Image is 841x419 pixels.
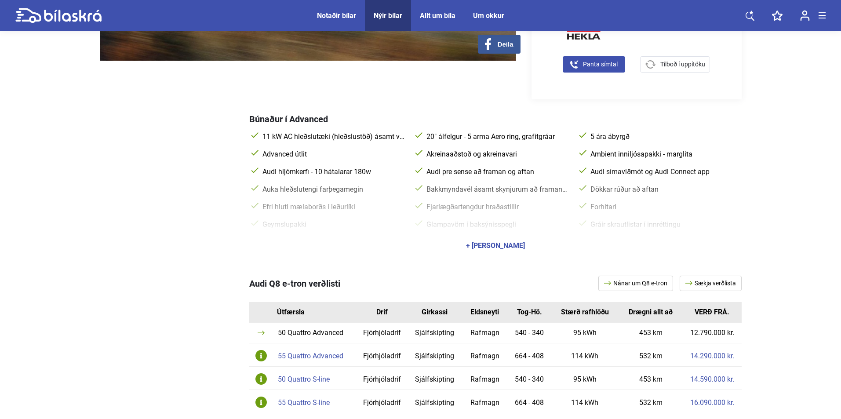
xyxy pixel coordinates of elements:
[261,150,404,159] span: Advanced útlit
[462,390,508,413] td: Rafmagn
[583,60,618,69] span: Panta símtal
[255,350,267,361] img: info-icon.svg
[317,11,356,20] a: Notaðir bílar
[680,276,742,291] a: Sækja verðlista
[508,323,551,343] td: 540 - 340
[551,367,619,390] td: 95 kWh
[508,390,551,413] td: 664 - 408
[277,309,356,316] div: Útfærsla
[598,276,673,291] a: Nánar um Q8 e-tron
[462,323,508,343] td: Rafmagn
[589,150,732,159] span: Ambient inniljósapakki - marglita
[278,376,352,383] div: 50 Quattro S-line
[408,390,462,413] td: Sjálfskipting
[374,11,402,20] a: Nýir bílar
[508,367,551,390] td: 540 - 340
[408,323,462,343] td: Sjálfskipting
[473,11,504,20] a: Um okkur
[508,343,551,367] td: 664 - 408
[515,309,544,316] div: Tog-Hö.
[604,281,613,285] img: arrow.svg
[261,132,404,141] span: 11 kW AC hleðslutæki (hleðslustöð) ásamt veggfestingu
[420,11,455,20] a: Allt um bíla
[356,323,408,343] td: Fjórhjóladrif
[278,353,352,360] div: 55 Quattro Advanced
[258,331,265,335] img: arrow.svg
[690,353,734,360] a: 14.290.000 kr.
[551,323,619,343] td: 95 kWh
[619,323,683,343] td: 453 km
[415,309,455,316] div: Girkassi
[278,329,352,336] div: 50 Quattro Advanced
[408,343,462,367] td: Sjálfskipting
[249,302,273,323] th: Id
[478,35,521,54] button: Deila
[255,373,267,385] img: info-icon.svg
[557,309,612,316] div: Stærð rafhlöðu
[660,60,705,69] span: Tilboð í uppítöku
[619,343,683,367] td: 532 km
[498,40,513,48] span: Deila
[685,281,695,285] img: arrow.svg
[363,309,401,316] div: Drif
[589,132,732,141] span: 5 ára ábyrgð
[462,367,508,390] td: Rafmagn
[619,367,683,390] td: 453 km
[356,390,408,413] td: Fjórhjóladrif
[356,343,408,367] td: Fjórhjóladrif
[425,150,568,159] span: Akreinaaðstoð og akreinavari
[356,367,408,390] td: Fjórhjóladrif
[255,397,267,408] img: info-icon.svg
[278,399,352,406] div: 55 Quattro S-line
[551,390,619,413] td: 114 kWh
[619,390,683,413] td: 532 km
[800,10,810,21] img: user-login.svg
[462,343,508,367] td: Rafmagn
[468,309,502,316] div: Eldsneyti
[626,309,676,316] div: Drægni allt að
[408,367,462,390] td: Sjálfskipting
[551,343,619,367] td: 114 kWh
[466,242,525,249] div: + [PERSON_NAME]
[690,376,734,383] a: 14.590.000 kr.
[690,329,734,336] a: 12.790.000 kr.
[249,114,328,124] span: Búnaður í Advanced
[425,132,568,141] span: 20" álfelgur - 5 arma Aero ring, grafítgráar
[249,278,340,289] span: Audi Q8 e-tron verðlisti
[689,309,735,316] div: VERÐ FRÁ.
[690,399,734,406] a: 16.090.000 kr.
